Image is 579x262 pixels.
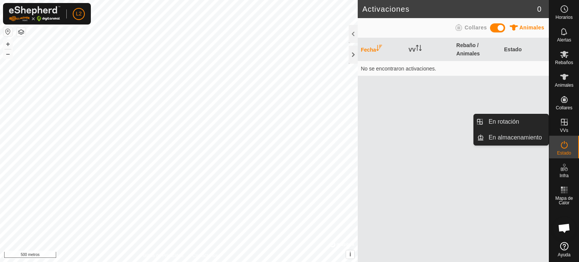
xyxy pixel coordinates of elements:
[489,118,519,125] font: En rotación
[456,42,480,57] font: Rebaño / Animales
[140,252,183,259] a: Política de Privacidad
[361,47,376,53] font: Fecha
[361,66,436,72] font: No se encontraron activaciones.
[9,6,60,21] img: Logotipo de Gallagher
[362,5,409,13] font: Activaciones
[409,47,416,53] font: VV
[376,46,382,52] p-sorticon: Activar para ordenar
[556,105,572,110] font: Collares
[17,28,26,37] button: Capas del Mapa
[553,217,576,239] div: Chat abierto
[537,5,541,13] font: 0
[193,252,218,259] a: Contáctenos
[555,83,573,88] font: Animales
[3,49,12,58] button: –
[346,250,354,259] button: i
[560,128,568,133] font: VVs
[76,11,82,17] font: L2
[474,114,548,129] li: En rotación
[549,239,579,260] a: Ayuda
[484,130,548,145] a: En almacenamiento
[504,46,522,52] font: Estado
[6,40,10,48] font: +
[556,15,573,20] font: Horarios
[140,253,183,258] font: Política de Privacidad
[559,173,568,178] font: Infra
[557,150,571,156] font: Estado
[555,196,573,205] font: Mapa de Calor
[416,46,422,52] p-sorticon: Activar para ordenar
[474,130,548,145] li: En almacenamiento
[484,114,548,129] a: En rotación
[519,25,544,31] font: Animales
[3,40,12,49] button: +
[558,252,571,257] font: Ayuda
[555,60,573,65] font: Rebaños
[349,251,351,257] font: i
[557,37,571,43] font: Alertas
[6,50,10,58] font: –
[464,25,487,31] font: Collares
[489,134,542,141] font: En almacenamiento
[193,253,218,258] font: Contáctenos
[3,27,12,36] button: Restablecer Mapa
